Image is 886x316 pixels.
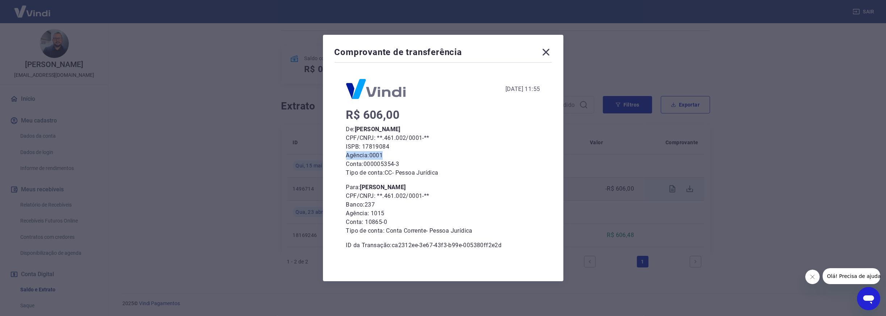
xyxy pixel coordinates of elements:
[346,226,540,235] p: Tipo de conta: Conta Corrente - Pessoa Jurídica
[346,200,540,209] p: Banco: 237
[346,108,400,122] span: R$ 606,00
[346,79,406,99] img: Logo
[346,192,540,200] p: CPF/CNPJ: **.461.002/0001-**
[4,5,61,11] span: Olá! Precisa de ajuda?
[346,241,540,250] p: ID da Transação: ca2312ee-3e67-43f3-b99e-005380ff2e2d
[505,85,540,93] div: [DATE] 11:55
[346,218,540,226] p: Conta: 10865-0
[346,183,540,192] p: Para:
[346,134,540,142] p: CPF/CNPJ: **.461.002/0001-**
[346,209,540,218] p: Agência: 1015
[857,287,880,310] iframe: Botão para abrir a janela de mensagens
[355,126,400,133] b: [PERSON_NAME]
[360,184,406,191] b: [PERSON_NAME]
[335,46,552,61] div: Comprovante de transferência
[346,125,540,134] p: De:
[346,142,540,151] p: ISPB: 17819084
[346,160,540,169] p: Conta: 000005354-3
[346,169,540,177] p: Tipo de conta: CC - Pessoa Jurídica
[805,270,820,284] iframe: Fechar mensagem
[346,151,540,160] p: Agência: 0001
[823,268,880,284] iframe: Mensagem da empresa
